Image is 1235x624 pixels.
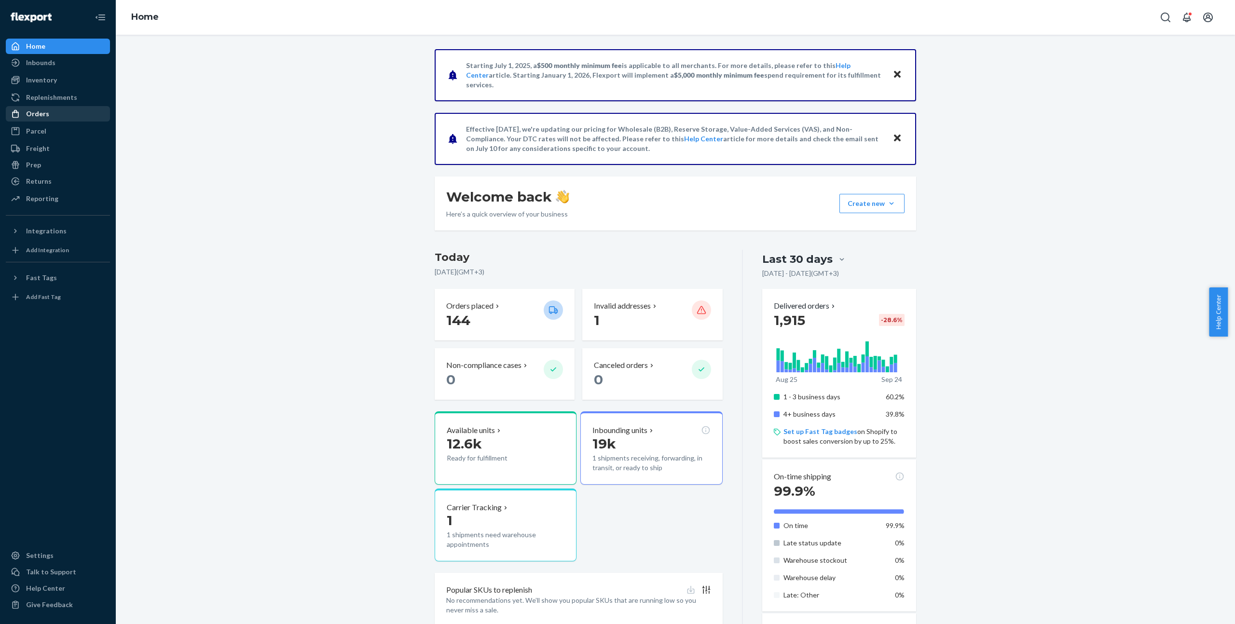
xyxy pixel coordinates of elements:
[447,530,564,549] p: 1 shipments need warehouse appointments
[435,348,575,400] button: Non-compliance cases 0
[91,8,110,27] button: Close Navigation
[6,223,110,239] button: Integrations
[783,427,857,435] a: Set up Fast Tag badges
[6,174,110,189] a: Returns
[6,191,110,206] a: Reporting
[26,583,65,593] div: Help Center
[891,68,904,82] button: Close
[774,312,805,328] span: 1,915
[447,435,482,452] span: 12.6k
[6,270,110,285] button: Fast Tags
[435,267,723,277] p: [DATE] ( GMT+3 )
[762,252,833,267] div: Last 30 days
[783,538,878,548] p: Late status update
[26,75,57,85] div: Inventory
[6,289,110,305] a: Add Fast Tag
[6,581,110,596] a: Help Center
[594,360,648,371] p: Canceled orders
[26,293,61,301] div: Add Fast Tag
[435,411,576,485] button: Available units12.6kReady for fulfillment
[6,548,110,563] a: Settings
[447,425,495,436] p: Available units
[26,273,57,283] div: Fast Tags
[1156,8,1175,27] button: Open Search Box
[895,591,905,599] span: 0%
[446,596,711,615] p: No recommendations yet. We’ll show you popular SKUs that are running low so you never miss a sale.
[594,300,651,312] p: Invalid addresses
[446,584,532,596] p: Popular SKUs to replenish
[26,41,45,51] div: Home
[447,453,536,463] p: Ready for fulfillment
[26,194,58,203] div: Reporting
[6,564,110,580] a: Talk to Support
[435,289,575,340] button: Orders placed 144
[26,551,54,560] div: Settings
[783,521,878,530] p: On time
[26,144,50,153] div: Freight
[582,289,722,340] button: Invalid addresses 1
[26,600,73,610] div: Give Feedback
[556,190,569,203] img: hand-wave emoji
[6,243,110,258] a: Add Integration
[447,512,453,529] span: 1
[26,176,52,186] div: Returns
[762,269,839,278] p: [DATE] - [DATE] ( GMT+3 )
[26,93,77,102] div: Replenishments
[446,300,494,312] p: Orders placed
[6,123,110,139] a: Parcel
[592,425,647,436] p: Inbounding units
[466,61,883,90] p: Starting July 1, 2025, a is applicable to all merchants. For more details, please refer to this a...
[592,453,710,473] p: 1 shipments receiving, forwarding, in transit, or ready to ship
[6,39,110,54] a: Home
[684,135,723,143] a: Help Center
[1198,8,1218,27] button: Open account menu
[886,393,905,401] span: 60.2%
[783,409,878,419] p: 4+ business days
[895,573,905,582] span: 0%
[466,124,883,153] p: Effective [DATE], we're updating our pricing for Wholesale (B2B), Reserve Storage, Value-Added Se...
[594,312,600,328] span: 1
[446,371,455,388] span: 0
[783,392,878,402] p: 1 - 3 business days
[26,126,46,136] div: Parcel
[6,157,110,173] a: Prep
[447,502,502,513] p: Carrier Tracking
[537,61,622,69] span: $500 monthly minimum fee
[776,375,797,384] p: Aug 25
[582,348,722,400] button: Canceled orders 0
[774,471,831,482] p: On-time shipping
[881,375,902,384] p: Sep 24
[26,226,67,236] div: Integrations
[6,55,110,70] a: Inbounds
[6,90,110,105] a: Replenishments
[435,488,576,562] button: Carrier Tracking11 shipments need warehouse appointments
[879,314,905,326] div: -28.6 %
[1177,8,1196,27] button: Open notifications
[895,539,905,547] span: 0%
[895,556,905,564] span: 0%
[1209,287,1228,337] button: Help Center
[26,567,76,577] div: Talk to Support
[674,71,764,79] span: $5,000 monthly minimum fee
[592,435,616,452] span: 19k
[435,250,723,265] h3: Today
[26,109,49,119] div: Orders
[783,427,905,446] p: on Shopify to boost sales conversion by up to 25%.
[446,188,569,205] h1: Welcome back
[6,141,110,156] a: Freight
[26,58,55,68] div: Inbounds
[580,411,722,485] button: Inbounding units19k1 shipments receiving, forwarding, in transit, or ready to ship
[6,597,110,612] button: Give Feedback
[783,573,878,583] p: Warehouse delay
[594,371,603,388] span: 0
[446,209,569,219] p: Here’s a quick overview of your business
[886,410,905,418] span: 39.8%
[783,556,878,565] p: Warehouse stockout
[783,590,878,600] p: Late: Other
[131,12,159,22] a: Home
[774,300,837,312] button: Delivered orders
[123,3,166,31] ol: breadcrumbs
[26,160,41,170] div: Prep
